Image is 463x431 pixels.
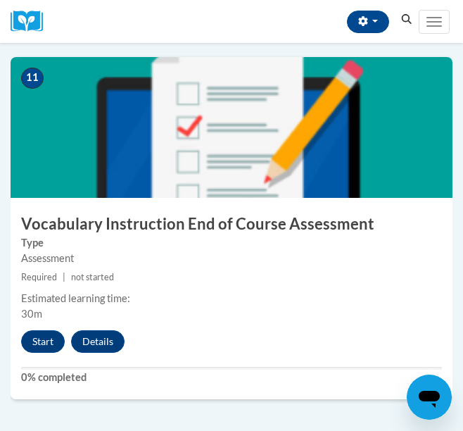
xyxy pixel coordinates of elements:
[347,11,389,33] button: Account Settings
[63,272,65,282] span: |
[11,11,53,32] a: Cox Campus
[21,251,442,266] div: Assessment
[21,68,44,89] span: 11
[11,57,452,198] img: Course Image
[407,375,452,420] iframe: Button to launch messaging window
[21,330,65,353] button: Start
[21,308,42,320] span: 30m
[21,291,442,306] div: Estimated learning time:
[21,235,442,251] label: Type
[11,11,53,32] img: Logo brand
[21,370,442,385] label: 0% completed
[396,11,417,28] button: Search
[71,272,114,282] span: not started
[11,213,452,235] h3: Vocabulary Instruction End of Course Assessment
[21,272,57,282] span: Required
[71,330,125,353] button: Details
